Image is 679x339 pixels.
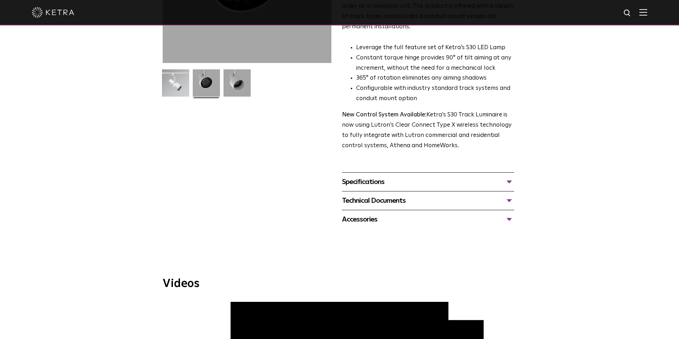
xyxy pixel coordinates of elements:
li: Configurable with industry standard track systems and conduit mount option [356,84,514,104]
li: Constant torque hinge provides 90° of tilt aiming at any increment, without the need for a mechan... [356,53,514,74]
li: 365° of rotation eliminates any aiming shadows [356,73,514,84]
h3: Videos [163,278,516,289]
img: 3b1b0dc7630e9da69e6b [193,69,220,102]
strong: New Control System Available: [342,112,426,118]
div: Accessories [342,214,514,225]
p: Ketra’s S30 Track Luminaire is now using Lutron’s Clear Connect Type X wireless technology to ful... [342,110,514,151]
img: Hamburger%20Nav.svg [639,9,647,16]
img: S30-Track-Luminaire-2021-Web-Square [162,69,189,102]
img: search icon [623,9,632,18]
li: Leverage the full feature set of Ketra’s S30 LED Lamp [356,43,514,53]
img: 9e3d97bd0cf938513d6e [224,69,251,102]
div: Specifications [342,176,514,188]
img: ketra-logo-2019-white [32,7,74,18]
div: Technical Documents [342,195,514,206]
